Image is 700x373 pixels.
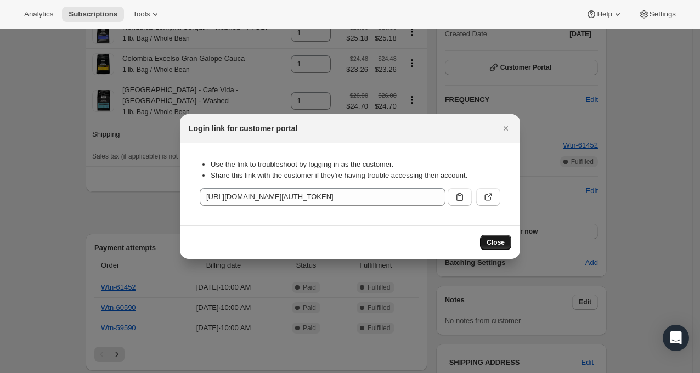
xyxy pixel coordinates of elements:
span: Help [597,10,612,19]
h2: Login link for customer portal [189,123,297,134]
li: Use the link to troubleshoot by logging in as the customer. [211,159,500,170]
button: Settings [632,7,682,22]
button: Tools [126,7,167,22]
span: Close [487,238,505,247]
span: Analytics [24,10,53,19]
button: Close [498,121,513,136]
span: Settings [650,10,676,19]
span: Tools [133,10,150,19]
button: Analytics [18,7,60,22]
button: Subscriptions [62,7,124,22]
span: Subscriptions [69,10,117,19]
div: Open Intercom Messenger [663,325,689,351]
button: Close [480,235,511,250]
button: Help [579,7,629,22]
li: Share this link with the customer if they’re having trouble accessing their account. [211,170,500,181]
